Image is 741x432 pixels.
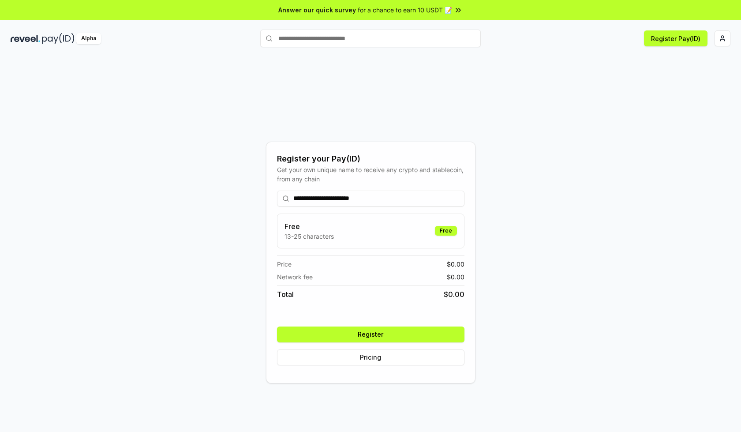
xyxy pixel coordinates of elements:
button: Register Pay(ID) [644,30,707,46]
div: Register your Pay(ID) [277,153,464,165]
span: Total [277,289,294,300]
button: Pricing [277,349,464,365]
span: Price [277,259,292,269]
p: 13-25 characters [284,232,334,241]
h3: Free [284,221,334,232]
span: Network fee [277,272,313,282]
span: $ 0.00 [447,259,464,269]
span: $ 0.00 [447,272,464,282]
img: reveel_dark [11,33,40,44]
div: Get your own unique name to receive any crypto and stablecoin, from any chain [277,165,464,184]
img: pay_id [42,33,75,44]
div: Free [435,226,457,236]
div: Alpha [76,33,101,44]
span: Answer our quick survey [278,5,356,15]
span: $ 0.00 [444,289,464,300]
span: for a chance to earn 10 USDT 📝 [358,5,452,15]
button: Register [277,327,464,342]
